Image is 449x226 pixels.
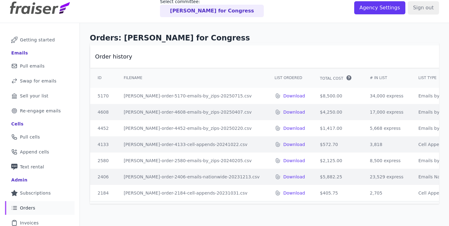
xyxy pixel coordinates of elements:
[116,153,267,169] td: [PERSON_NAME]-order-2580-emails-by_zips-20240205.csv
[362,104,411,120] td: 17,000 express
[20,190,51,196] span: Subscriptions
[283,125,305,131] a: Download
[116,88,267,104] td: [PERSON_NAME]-order-5170-emails-by_zips-20250715.csv
[267,68,313,88] th: List Ordered
[5,201,75,215] a: Orders
[90,169,116,185] td: 2406
[354,1,405,14] input: Agency Settings
[116,169,267,185] td: [PERSON_NAME]-order-2406-emails-nationwide-20231213.csv
[320,76,343,81] span: Total Cost
[312,120,362,136] td: $1,417.00
[11,177,27,183] div: Admin
[20,78,56,84] span: Swap for emails
[116,120,267,136] td: [PERSON_NAME]-order-4452-emails-by_zips-20250220.csv
[90,68,116,88] th: ID
[5,59,75,73] a: Pull emails
[11,50,28,56] div: Emails
[170,7,254,15] p: [PERSON_NAME] for Congress
[20,164,44,170] span: Text rental
[90,120,116,136] td: 4452
[11,121,23,127] div: Cells
[312,153,362,169] td: $2,125.00
[116,136,267,153] td: [PERSON_NAME]-order-4133-cell-appends-20241022.csv
[20,149,49,155] span: Append cells
[283,158,305,164] a: Download
[312,169,362,185] td: $5,882.25
[283,174,305,180] a: Download
[362,185,411,201] td: 2,705
[362,120,411,136] td: 5,668 express
[362,153,411,169] td: 8,500 express
[90,104,116,120] td: 4608
[20,134,40,140] span: Pull cells
[5,33,75,47] a: Getting started
[20,37,55,43] span: Getting started
[5,104,75,118] a: Re-engage emails
[283,93,305,99] a: Download
[312,104,362,120] td: $4,250.00
[5,145,75,159] a: Append cells
[90,88,116,104] td: 5170
[20,93,48,99] span: Sell your list
[408,1,439,14] input: Sign out
[283,190,305,196] a: Download
[90,153,116,169] td: 2580
[283,109,305,115] a: Download
[5,186,75,200] a: Subscriptions
[90,185,116,201] td: 2184
[362,88,411,104] td: 34,000 express
[5,130,75,144] a: Pull cells
[20,205,35,211] span: Orders
[5,160,75,174] a: Text rental
[20,220,39,226] span: Invoices
[312,136,362,153] td: $572.70
[362,136,411,153] td: 3,818
[5,74,75,88] a: Swap for emails
[312,185,362,201] td: $405.75
[5,89,75,103] a: Sell your list
[283,141,305,148] a: Download
[90,136,116,153] td: 4133
[116,185,267,201] td: [PERSON_NAME]-order-2184-cell-appends-20231031.csv
[362,68,411,88] th: # In List
[362,169,411,185] td: 23,529 express
[116,68,267,88] th: Filename
[116,104,267,120] td: [PERSON_NAME]-order-4608-emails-by_zips-20250407.csv
[20,63,45,69] span: Pull emails
[312,88,362,104] td: $8,500.00
[90,33,439,43] h1: Orders: [PERSON_NAME] for Congress
[10,2,70,14] img: Fraiser Logo
[20,108,61,114] span: Re-engage emails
